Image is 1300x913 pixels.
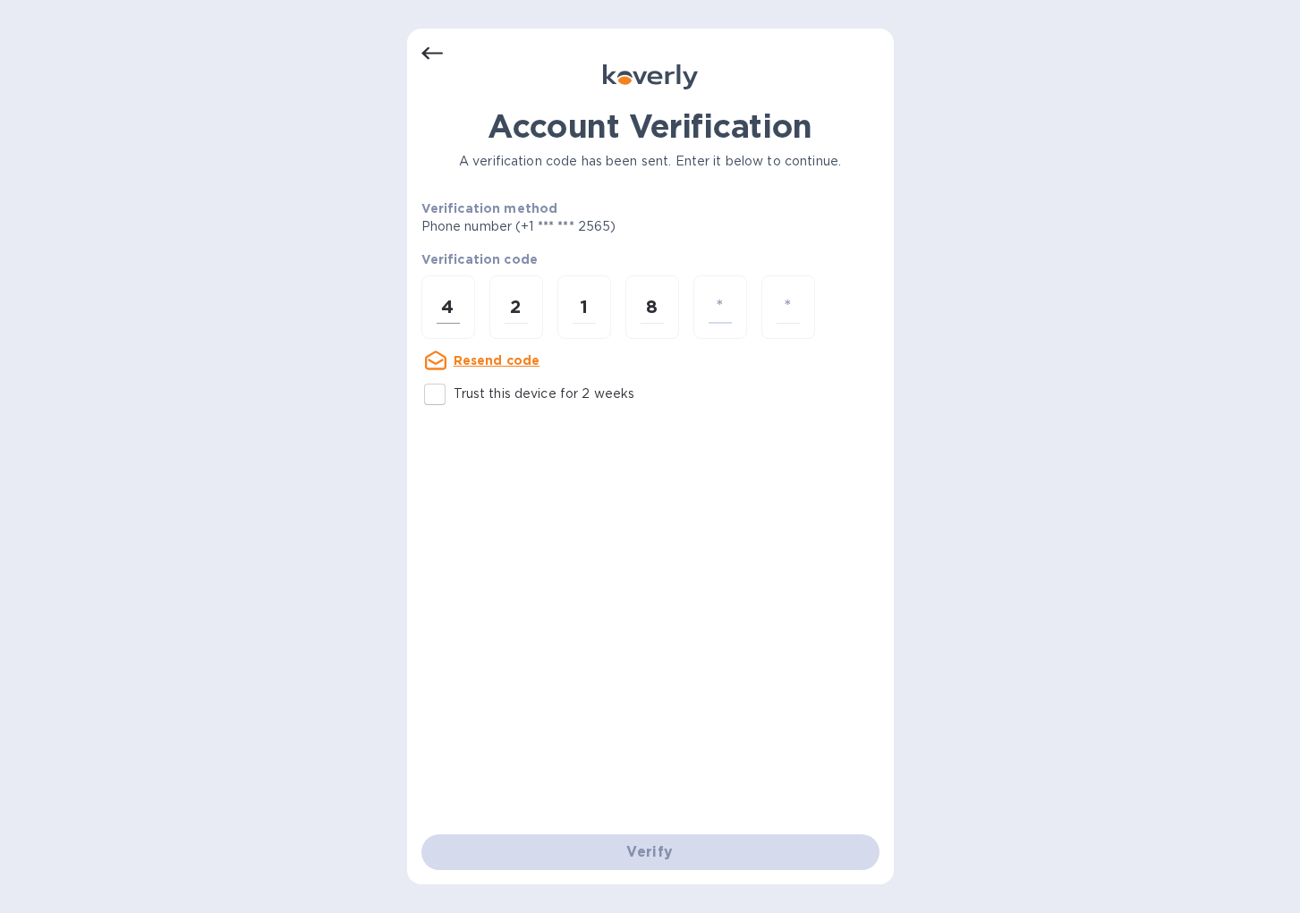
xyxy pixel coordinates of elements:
b: Verification method [421,201,558,216]
p: Verification code [421,250,879,268]
h1: Account Verification [421,107,879,145]
p: Phone number (+1 *** *** 2565) [421,217,753,236]
p: A verification code has been sent. Enter it below to continue. [421,152,879,171]
u: Resend code [454,353,540,368]
p: Trust this device for 2 weeks [454,385,635,403]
